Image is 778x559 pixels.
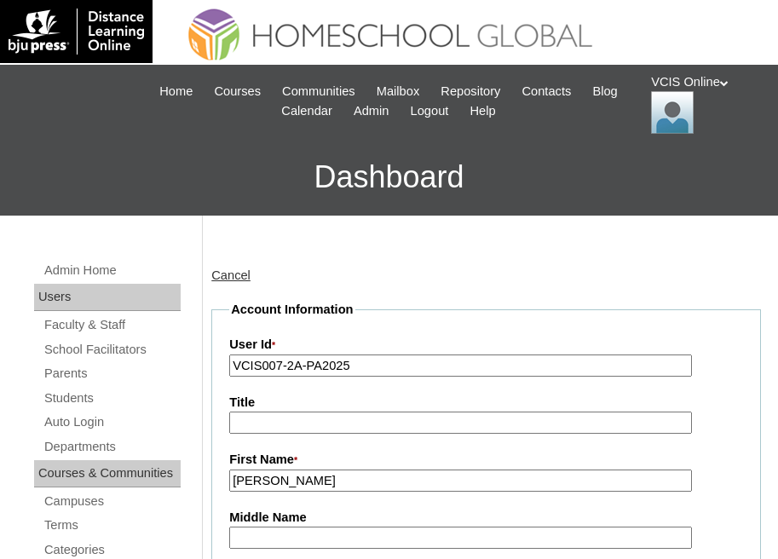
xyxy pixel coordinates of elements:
[151,82,201,101] a: Home
[43,339,181,360] a: School Facilitators
[282,82,355,101] span: Communities
[513,82,579,101] a: Contacts
[402,101,458,121] a: Logout
[377,82,420,101] span: Mailbox
[43,515,181,536] a: Terms
[229,336,743,354] label: User Id
[441,82,500,101] span: Repository
[43,412,181,433] a: Auto Login
[43,314,181,336] a: Faculty & Staff
[470,101,495,121] span: Help
[273,101,340,121] a: Calendar
[229,301,354,319] legend: Account Information
[229,509,743,527] label: Middle Name
[368,82,429,101] a: Mailbox
[214,82,261,101] span: Courses
[651,73,761,134] div: VCIS Online
[281,101,331,121] span: Calendar
[43,436,181,458] a: Departments
[229,451,743,470] label: First Name
[461,101,504,121] a: Help
[354,101,389,121] span: Admin
[9,9,144,55] img: logo-white.png
[43,491,181,512] a: Campuses
[411,101,449,121] span: Logout
[651,91,694,134] img: VCIS Online Admin
[159,82,193,101] span: Home
[43,260,181,281] a: Admin Home
[205,82,269,101] a: Courses
[592,82,617,101] span: Blog
[274,82,364,101] a: Communities
[34,284,181,311] div: Users
[43,363,181,384] a: Parents
[9,139,769,216] h3: Dashboard
[584,82,625,101] a: Blog
[43,388,181,409] a: Students
[432,82,509,101] a: Repository
[34,460,181,487] div: Courses & Communities
[345,101,398,121] a: Admin
[211,268,251,282] a: Cancel
[229,394,743,412] label: Title
[522,82,571,101] span: Contacts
